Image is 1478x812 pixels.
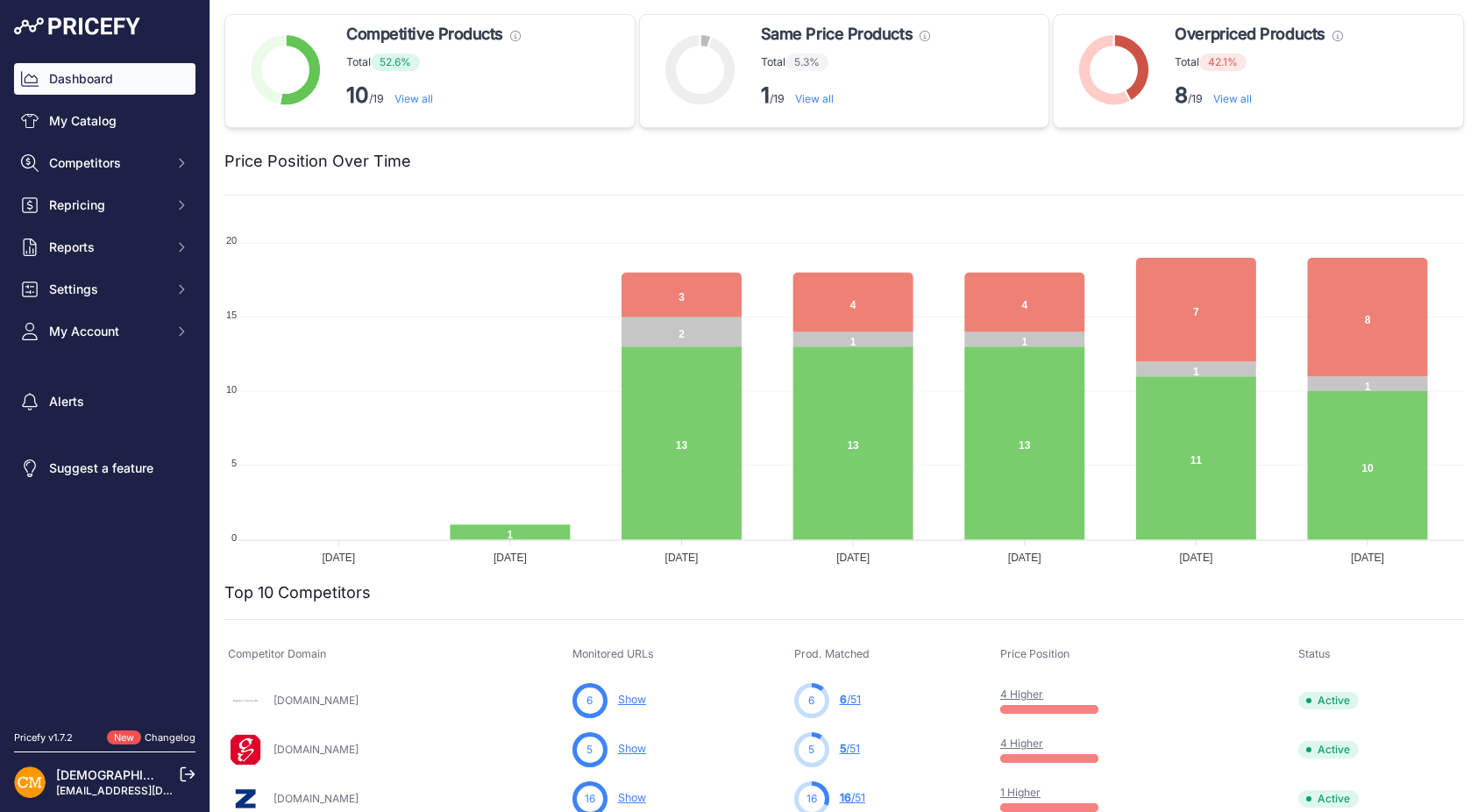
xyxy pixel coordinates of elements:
button: Repricing [14,189,195,221]
span: Status [1298,647,1331,660]
span: Competitor Domain [228,647,326,660]
p: /19 [346,82,521,110]
span: Active [1298,790,1359,808]
tspan: 10 [226,384,237,395]
span: Reports [49,239,164,256]
span: Overpriced Products [1175,22,1325,46]
tspan: 5 [231,458,237,468]
a: [EMAIL_ADDRESS][DOMAIN_NAME] [56,784,239,797]
tspan: 20 [226,235,237,246]
a: Show [618,693,646,706]
a: 5/51 [840,742,860,755]
span: My Account [49,323,164,340]
span: Repricing [49,196,164,214]
tspan: 0 [231,532,237,543]
a: [DOMAIN_NAME] [274,743,359,756]
p: /19 [761,82,930,110]
span: 16 [807,791,817,807]
span: 16 [585,791,595,807]
strong: 8 [1175,82,1188,108]
button: Reports [14,231,195,263]
a: Show [618,791,646,804]
span: 5 [808,742,814,758]
a: Alerts [14,386,195,417]
a: 4 Higher [1000,737,1043,750]
span: 6 [840,693,847,706]
span: 5 [586,742,593,758]
p: Total [761,53,930,71]
span: Settings [49,281,164,298]
span: Competitors [49,154,164,172]
tspan: [DATE] [1008,552,1041,564]
a: Show [618,742,646,755]
h2: Top 10 Competitors [224,581,371,605]
a: [DOMAIN_NAME] [274,792,359,805]
tspan: [DATE] [322,552,355,564]
a: View all [1213,92,1252,105]
a: [DOMAIN_NAME] [274,694,359,707]
a: 16/51 [840,791,865,804]
a: View all [795,92,834,105]
span: 5 [840,742,846,755]
span: Same Price Products [761,22,913,46]
p: Total [346,53,521,71]
span: 6 [586,693,593,709]
span: 5.3% [785,53,828,71]
a: 1 Higher [1000,786,1041,799]
span: Active [1298,692,1359,709]
span: Competitive Products [346,22,503,46]
span: Prod. Matched [794,647,870,660]
button: Competitors [14,147,195,179]
span: 6 [808,693,814,709]
a: 6/51 [840,693,861,706]
span: Monitored URLs [572,647,654,660]
p: /19 [1175,82,1342,110]
a: View all [394,92,433,105]
span: 52.6% [371,53,420,71]
a: [DEMOGRAPHIC_DATA][PERSON_NAME] [56,767,293,782]
a: Suggest a feature [14,452,195,484]
tspan: [DATE] [494,552,527,564]
tspan: [DATE] [836,552,870,564]
button: Settings [14,274,195,305]
img: Pricefy Logo [14,18,140,35]
strong: 10 [346,82,369,108]
a: Dashboard [14,63,195,95]
a: 4 Higher [1000,687,1043,701]
a: Changelog [145,731,195,744]
strong: 1 [761,82,770,108]
div: Pricefy v1.7.2 [14,730,73,745]
span: New [107,730,141,745]
nav: Sidebar [14,63,195,709]
tspan: [DATE] [1351,552,1384,564]
span: 42.1% [1199,53,1247,71]
h2: Price Position Over Time [224,149,411,174]
tspan: 15 [226,310,237,320]
span: Price Position [1000,647,1069,660]
tspan: [DATE] [665,552,699,564]
span: 16 [840,791,851,804]
p: Total [1175,53,1342,71]
button: My Account [14,316,195,347]
tspan: [DATE] [1179,552,1212,564]
a: My Catalog [14,105,195,137]
span: Active [1298,741,1359,759]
